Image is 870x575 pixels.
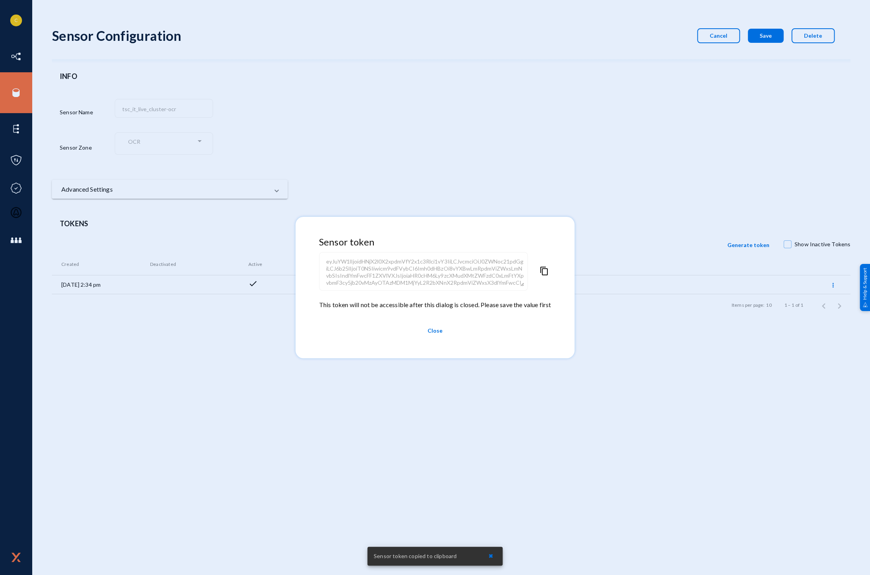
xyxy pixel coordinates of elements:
span: content_copy [540,266,549,300]
h4: Sensor token [319,236,551,248]
button: ✖ [482,549,499,563]
span: ✖ [488,553,493,559]
button: Close [319,321,551,341]
span: Close [428,324,442,338]
p: This token will not be accessible after this dialog is closed. Please save the value first [319,300,551,309]
span: Sensor token copied to clipboard [374,552,457,560]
